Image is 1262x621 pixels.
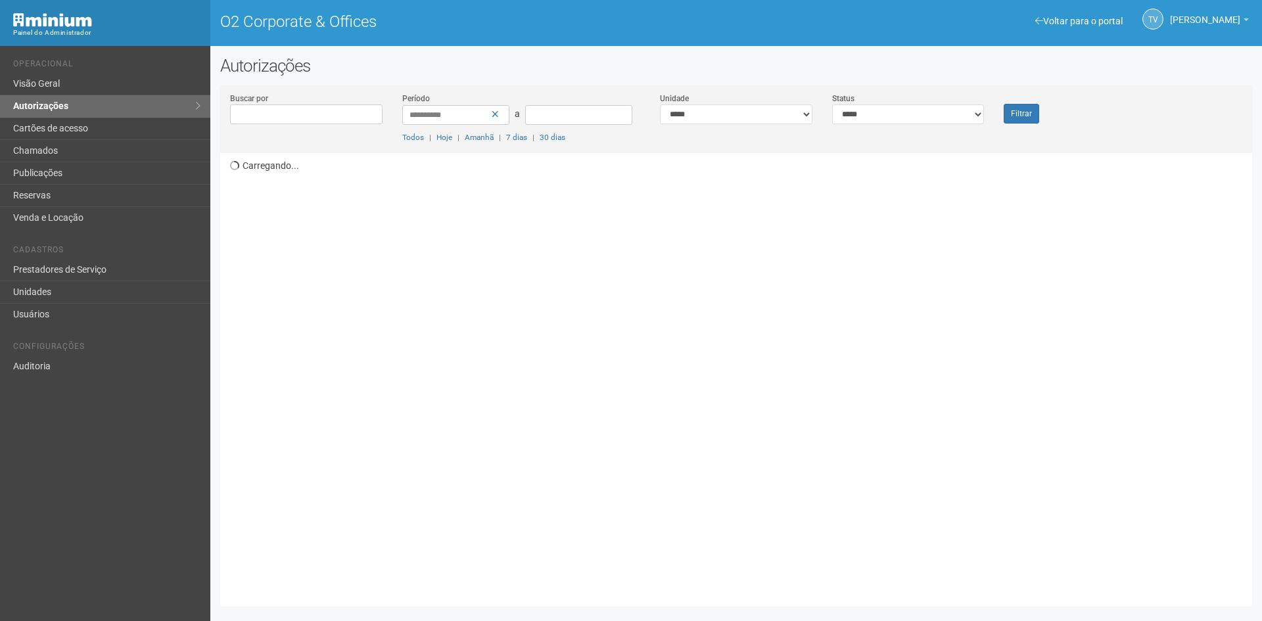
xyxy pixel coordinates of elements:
[457,133,459,142] span: |
[230,93,268,104] label: Buscar por
[13,245,200,259] li: Cadastros
[532,133,534,142] span: |
[1142,9,1163,30] a: TV
[436,133,452,142] a: Hoje
[540,133,565,142] a: 30 dias
[220,56,1252,76] h2: Autorizações
[1170,2,1240,25] span: Thayane Vasconcelos Torres
[1035,16,1123,26] a: Voltar para o portal
[515,108,520,119] span: a
[402,93,430,104] label: Período
[13,27,200,39] div: Painel do Administrador
[1170,16,1249,27] a: [PERSON_NAME]
[832,93,854,104] label: Status
[402,133,424,142] a: Todos
[1004,104,1039,124] button: Filtrar
[13,13,92,27] img: Minium
[465,133,494,142] a: Amanhã
[429,133,431,142] span: |
[230,153,1252,597] div: Carregando...
[499,133,501,142] span: |
[13,342,200,356] li: Configurações
[220,13,726,30] h1: O2 Corporate & Offices
[660,93,689,104] label: Unidade
[13,59,200,73] li: Operacional
[506,133,527,142] a: 7 dias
